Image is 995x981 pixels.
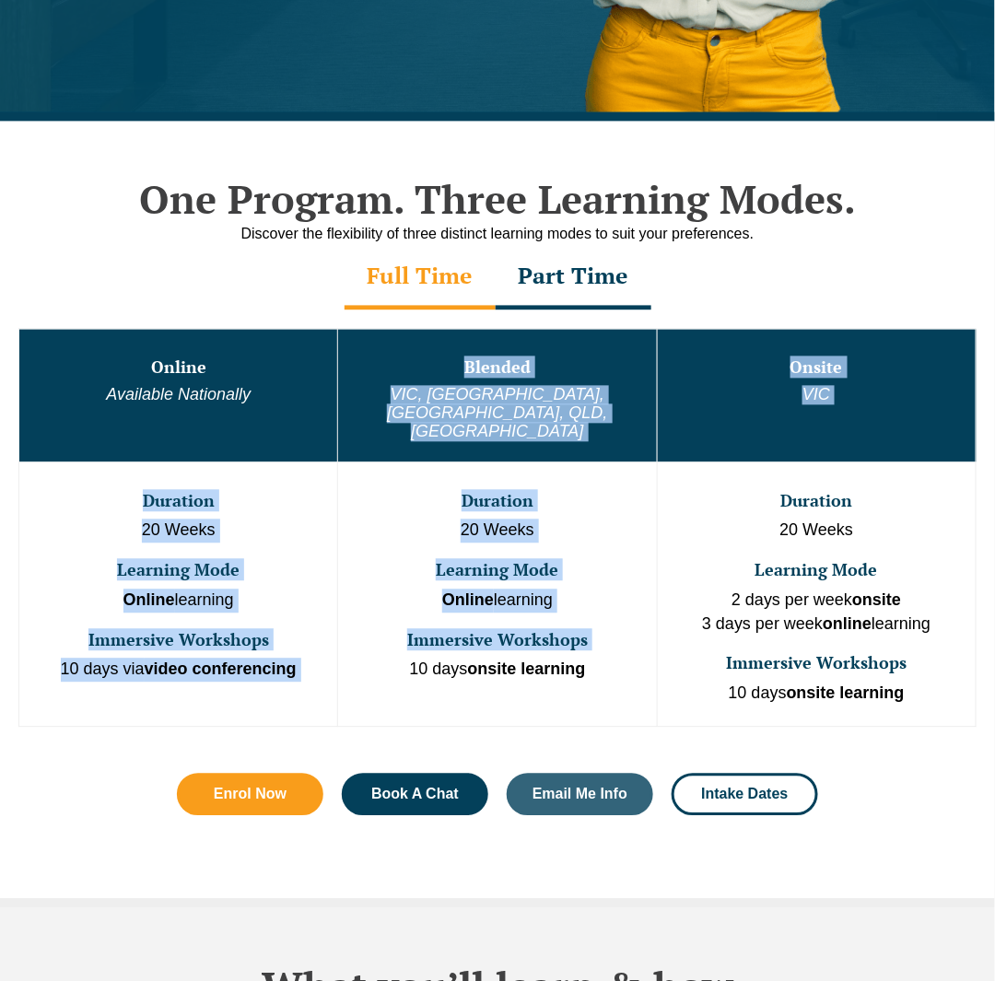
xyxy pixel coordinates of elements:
[21,493,335,511] h3: Duration
[177,774,323,816] a: Enrol Now
[340,493,654,511] h3: Duration
[660,562,974,580] h3: Learning Mode
[214,788,287,802] span: Enrol Now
[823,615,872,634] strong: online
[340,632,654,650] h3: Immersive Workshops
[21,520,335,543] p: 20 Weeks
[660,359,974,378] h3: Onsite
[660,520,974,543] p: 20 Weeks
[701,788,788,802] span: Intake Dates
[496,246,651,310] div: Part Time
[21,590,335,613] p: learning
[507,774,653,816] a: Email Me Info
[802,386,830,404] em: VIC
[342,774,488,816] a: Book A Chat
[852,591,901,610] strong: onsite
[371,788,459,802] span: Book A Chat
[340,659,654,683] p: 10 days
[442,591,494,610] strong: Online
[106,386,251,404] em: Available Nationally
[672,774,818,816] a: Intake Dates
[340,562,654,580] h3: Learning Mode
[21,562,335,580] h3: Learning Mode
[468,660,586,679] strong: onsite learning
[21,632,335,650] h3: Immersive Workshops
[340,590,654,613] p: learning
[145,660,297,679] strong: video conferencing
[787,684,905,703] strong: onsite learning
[660,683,974,707] p: 10 days
[660,590,974,636] p: 2 days per week 3 days per week learning
[533,788,627,802] span: Email Me Info
[21,659,335,683] p: 10 days via
[123,591,175,610] strong: Online
[345,246,496,310] div: Full Time
[660,655,974,673] h3: Immersive Workshops
[387,386,607,441] em: VIC, [GEOGRAPHIC_DATA], [GEOGRAPHIC_DATA], QLD, [GEOGRAPHIC_DATA]
[660,493,974,511] h3: Duration
[21,359,335,378] h3: Online
[340,520,654,543] p: 20 Weeks
[340,359,654,378] h3: Blended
